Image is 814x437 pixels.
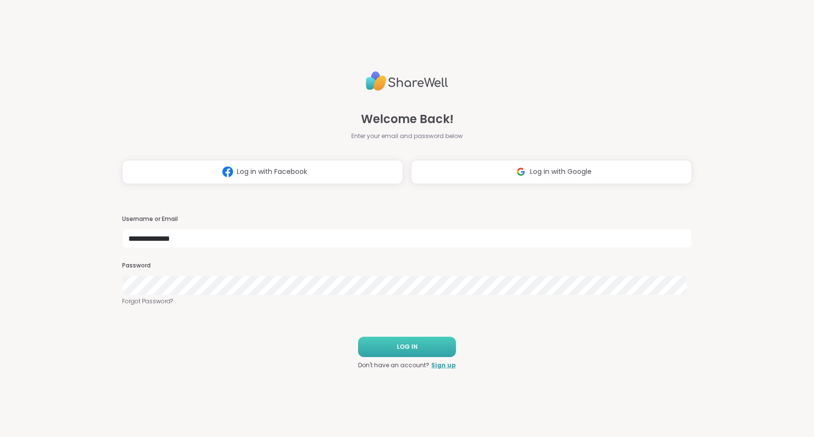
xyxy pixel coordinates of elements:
[122,215,692,223] h3: Username or Email
[122,262,692,270] h3: Password
[122,160,403,184] button: Log in with Facebook
[219,163,237,181] img: ShareWell Logomark
[361,110,454,128] span: Welcome Back!
[122,297,692,306] a: Forgot Password?
[358,361,429,370] span: Don't have an account?
[366,67,448,95] img: ShareWell Logo
[237,167,307,177] span: Log in with Facebook
[512,163,530,181] img: ShareWell Logomark
[530,167,592,177] span: Log in with Google
[431,361,456,370] a: Sign up
[351,132,463,140] span: Enter your email and password below
[397,343,418,351] span: LOG IN
[411,160,692,184] button: Log in with Google
[358,337,456,357] button: LOG IN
